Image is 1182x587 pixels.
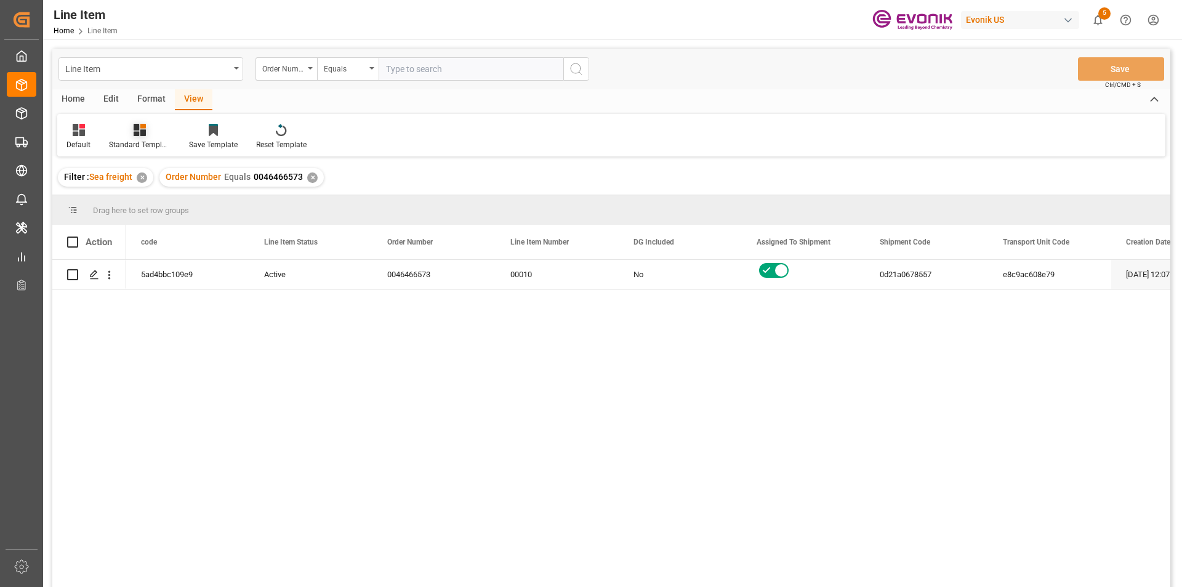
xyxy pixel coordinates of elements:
span: Drag here to set row groups [93,206,189,215]
button: search button [563,57,589,81]
div: Save Template [189,139,238,150]
img: Evonik-brand-mark-Deep-Purple-RGB.jpeg_1700498283.jpeg [872,9,952,31]
div: Order Number [262,60,304,75]
div: No [633,261,727,289]
button: Help Center [1112,6,1140,34]
div: Reset Template [256,139,307,150]
div: 00010 [496,260,619,289]
span: Order Number [166,172,221,182]
span: Equals [224,172,251,182]
span: Line Item Number [510,238,569,246]
button: open menu [317,57,379,81]
div: Line Item [65,60,230,76]
span: Sea freight [89,172,132,182]
div: Edit [94,89,128,110]
div: 5ad4bbc109e9 [126,260,249,289]
button: open menu [58,57,243,81]
div: Standard Templates [109,139,171,150]
a: Home [54,26,74,35]
span: code [141,238,157,246]
div: Home [52,89,94,110]
span: 0046466573 [254,172,303,182]
div: Default [66,139,90,150]
span: Filter : [64,172,89,182]
div: Evonik US [961,11,1079,29]
span: Order Number [387,238,433,246]
div: Format [128,89,175,110]
div: Active [264,261,358,289]
button: open menu [255,57,317,81]
button: show 5 new notifications [1084,6,1112,34]
span: Line Item Status [264,238,318,246]
button: Evonik US [961,8,1084,31]
div: Press SPACE to select this row. [52,260,126,289]
div: Equals [324,60,366,75]
div: 0d21a0678557 [865,260,988,289]
button: Save [1078,57,1164,81]
div: Line Item [54,6,118,24]
div: e8c9ac608e79 [988,260,1111,289]
span: DG Included [633,238,674,246]
div: ✕ [137,172,147,183]
div: Action [86,237,112,248]
span: Ctrl/CMD + S [1105,80,1141,89]
div: ✕ [307,172,318,183]
span: Assigned To Shipment [757,238,830,246]
span: Shipment Code [880,238,930,246]
span: Creation Date [1126,238,1170,246]
input: Type to search [379,57,563,81]
div: 0046466573 [372,260,496,289]
span: 5 [1098,7,1111,20]
div: View [175,89,212,110]
span: Transport Unit Code [1003,238,1069,246]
